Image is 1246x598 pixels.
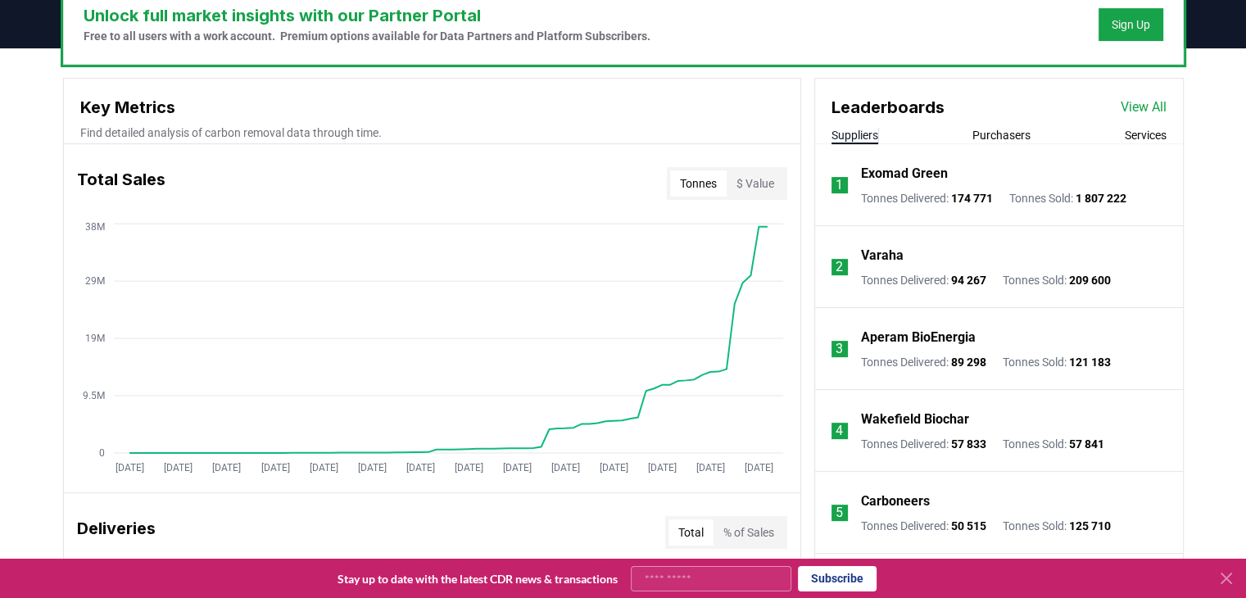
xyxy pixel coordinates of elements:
[836,339,843,359] p: 3
[951,356,986,369] span: 89 298
[1003,354,1111,370] p: Tonnes Sold :
[1069,437,1104,451] span: 57 841
[861,492,930,511] a: Carboneers
[1069,274,1111,287] span: 209 600
[668,519,714,546] button: Total
[77,516,156,549] h3: Deliveries
[84,221,104,233] tspan: 38M
[951,274,986,287] span: 94 267
[1069,519,1111,532] span: 125 710
[861,436,986,452] p: Tonnes Delivered :
[406,462,434,473] tspan: [DATE]
[82,390,104,401] tspan: 9.5M
[1112,16,1150,33] a: Sign Up
[972,127,1031,143] button: Purchasers
[84,3,650,28] h3: Unlock full market insights with our Partner Portal
[84,333,104,344] tspan: 19M
[1125,127,1167,143] button: Services
[84,28,650,44] p: Free to all users with a work account. Premium options available for Data Partners and Platform S...
[1069,356,1111,369] span: 121 183
[861,190,993,206] p: Tonnes Delivered :
[116,462,144,473] tspan: [DATE]
[80,125,784,141] p: Find detailed analysis of carbon removal data through time.
[695,462,724,473] tspan: [DATE]
[1099,8,1163,41] button: Sign Up
[727,170,784,197] button: $ Value
[1009,190,1126,206] p: Tonnes Sold :
[454,462,483,473] tspan: [DATE]
[836,175,843,195] p: 1
[84,275,104,287] tspan: 29M
[80,95,784,120] h3: Key Metrics
[1003,518,1111,534] p: Tonnes Sold :
[357,462,386,473] tspan: [DATE]
[647,462,676,473] tspan: [DATE]
[951,192,993,205] span: 174 771
[861,354,986,370] p: Tonnes Delivered :
[745,462,773,473] tspan: [DATE]
[831,127,878,143] button: Suppliers
[1003,436,1104,452] p: Tonnes Sold :
[1076,192,1126,205] span: 1 807 222
[502,462,531,473] tspan: [DATE]
[670,170,727,197] button: Tonnes
[836,421,843,441] p: 4
[951,519,986,532] span: 50 515
[836,257,843,277] p: 2
[714,519,784,546] button: % of Sales
[861,272,986,288] p: Tonnes Delivered :
[599,462,628,473] tspan: [DATE]
[1003,272,1111,288] p: Tonnes Sold :
[164,462,193,473] tspan: [DATE]
[551,462,579,473] tspan: [DATE]
[831,95,945,120] h3: Leaderboards
[77,167,165,200] h3: Total Sales
[836,503,843,523] p: 5
[309,462,338,473] tspan: [DATE]
[951,437,986,451] span: 57 833
[212,462,241,473] tspan: [DATE]
[861,328,976,347] a: Aperam BioEnergia
[861,410,969,429] a: Wakefield Biochar
[861,518,986,534] p: Tonnes Delivered :
[861,246,904,265] a: Varaha
[98,447,104,459] tspan: 0
[1121,97,1167,117] a: View All
[861,164,948,183] a: Exomad Green
[261,462,289,473] tspan: [DATE]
